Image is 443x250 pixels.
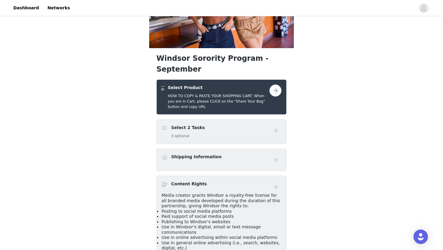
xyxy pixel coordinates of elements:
[162,219,230,224] span: Publishing to Windsor's websites
[421,3,426,13] div: avatar
[162,224,261,235] span: Use in Windsor's digital, email or text message communications
[171,154,222,160] h4: Shipping Information
[156,79,287,115] div: Select Product
[171,125,205,131] h4: Select 2 Tasks
[44,1,74,15] a: Networks
[156,149,287,171] div: Shipping Information
[156,119,287,144] div: Select 2 Tasks
[162,235,277,240] span: Use in online advertising within social media platforms
[168,93,269,110] h5: HOW TO COPY & PASTE YOUR SHOPPING CART: When you are in Cart, please CLICK on the "Share Your Bag...
[162,193,280,208] span: Media creator grants Windsor a royalty-free license for all branded media developed during the du...
[10,1,42,15] a: Dashboard
[413,230,428,244] div: Open Intercom Messenger
[168,85,269,91] h4: Select Product
[162,214,234,219] span: Paid support of social media posts
[171,181,207,187] h4: Content Rights
[171,133,205,139] h5: 3 optional
[162,209,232,214] span: Posting to social media platforms
[156,53,287,75] h1: Windsor Sorority Program - September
